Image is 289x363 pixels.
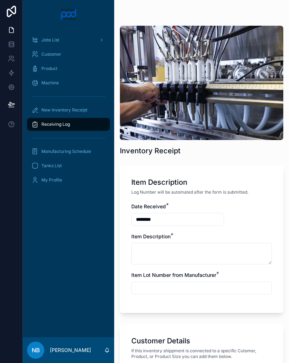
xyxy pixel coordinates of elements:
a: Product [27,62,110,75]
a: Machine [27,76,110,89]
img: App logo [60,9,77,20]
div: scrollable content [23,29,114,196]
a: Tanks List [27,159,110,172]
a: New Inventory Receipt [27,104,110,116]
span: Machine [41,80,59,86]
a: Receiving Log [27,118,110,131]
span: My Profile [41,177,62,183]
span: Manufacturing Schedule [41,149,91,154]
span: Date Received [131,203,166,209]
span: NB [32,346,40,354]
span: Tanks List [41,163,62,169]
span: Log Number will be automated after the form is submitted. [131,189,248,195]
a: My Profile [27,174,110,187]
a: Manufacturing Schedule [27,145,110,158]
h1: Inventory Receipt [120,146,181,156]
a: Jobs List [27,34,110,46]
span: Item Description [131,233,171,239]
span: Product [41,66,57,71]
h1: Item Description [131,177,187,187]
span: If this inventory shippment is connected to a specific Cutomer, Product, or Product Size you can ... [131,348,272,359]
h1: Customer Details [131,336,190,346]
span: Receiving Log [41,121,70,127]
span: New Inventory Receipt [41,107,87,113]
span: Item Lot Number from Manufacturer [131,272,216,278]
span: Customer [41,51,61,57]
p: [PERSON_NAME] [50,347,91,354]
a: Customer [27,48,110,61]
span: Jobs List [41,37,59,43]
